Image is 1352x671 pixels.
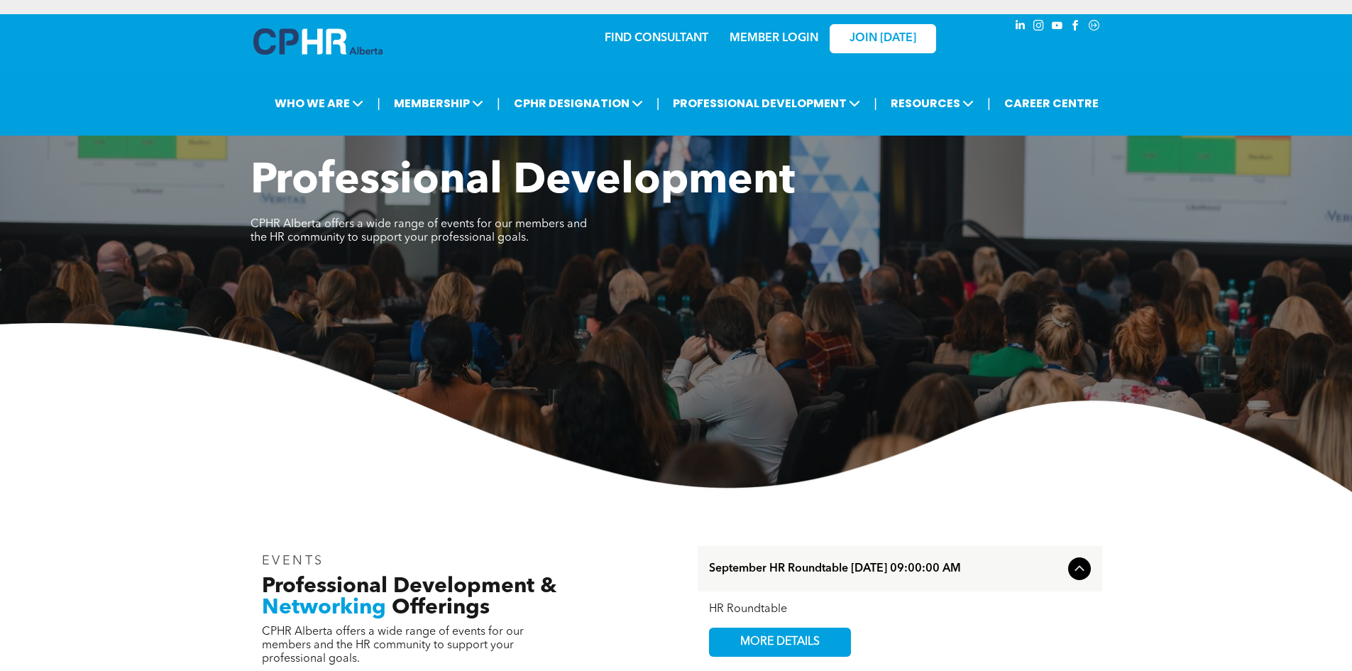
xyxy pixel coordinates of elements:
[262,626,524,665] span: CPHR Alberta offers a wide range of events for our members and the HR community to support your p...
[987,89,991,118] li: |
[262,597,386,618] span: Networking
[850,32,916,45] span: JOIN [DATE]
[669,90,864,116] span: PROFESSIONAL DEVELOPMENT
[1050,18,1065,37] a: youtube
[830,24,936,53] a: JOIN [DATE]
[262,555,325,567] span: EVENTS
[874,89,877,118] li: |
[605,33,708,44] a: FIND CONSULTANT
[730,33,818,44] a: MEMBER LOGIN
[1013,18,1028,37] a: linkedin
[1068,18,1084,37] a: facebook
[253,28,383,55] img: A blue and white logo for cp alberta
[510,90,647,116] span: CPHR DESIGNATION
[1000,90,1103,116] a: CAREER CENTRE
[377,89,380,118] li: |
[270,90,368,116] span: WHO WE ARE
[251,160,795,203] span: Professional Development
[251,219,587,244] span: CPHR Alberta offers a wide range of events for our members and the HR community to support your p...
[262,576,556,597] span: Professional Development &
[392,597,490,618] span: Offerings
[656,89,660,118] li: |
[497,89,500,118] li: |
[709,603,1091,616] div: HR Roundtable
[1087,18,1102,37] a: Social network
[1031,18,1047,37] a: instagram
[390,90,488,116] span: MEMBERSHIP
[709,562,1062,576] span: September HR Roundtable [DATE] 09:00:00 AM
[886,90,978,116] span: RESOURCES
[709,628,851,657] a: MORE DETAILS
[724,628,836,656] span: MORE DETAILS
